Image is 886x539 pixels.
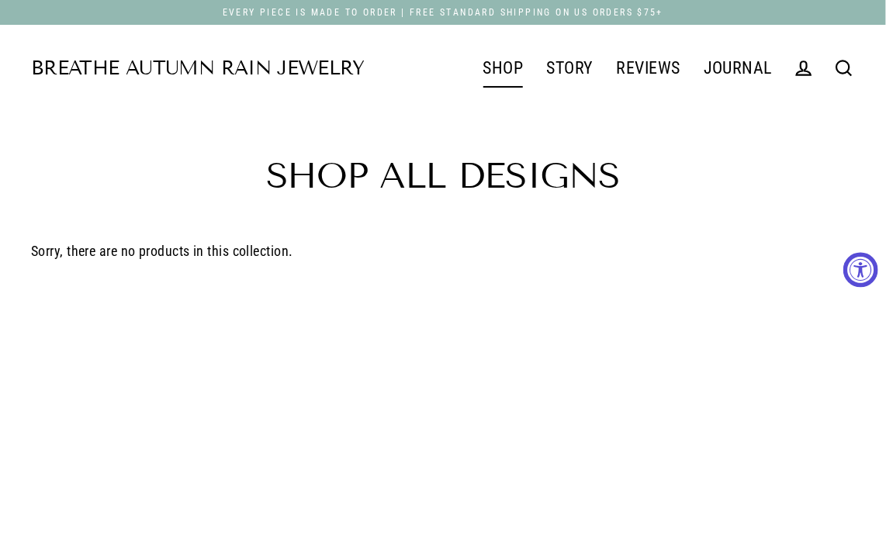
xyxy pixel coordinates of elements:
[364,48,784,88] div: Primary
[31,59,364,78] a: Breathe Autumn Rain Jewelry
[472,49,535,88] a: SHOP
[31,158,855,194] h1: Shop All Designs
[31,240,855,263] p: Sorry, there are no products in this collection.
[605,49,692,88] a: REVIEWS
[535,49,604,88] a: STORY
[692,49,784,88] a: JOURNAL
[843,252,878,287] button: Accessibility Widget, click to open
